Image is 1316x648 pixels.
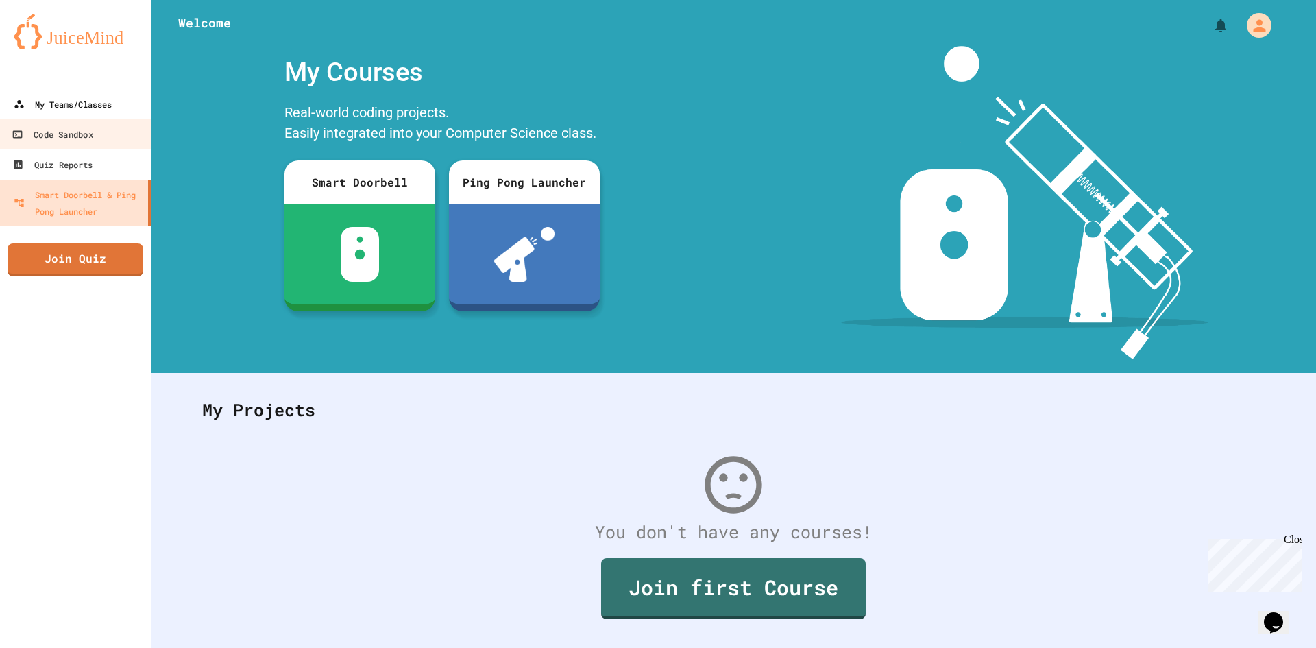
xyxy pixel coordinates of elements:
div: My Teams/Classes [14,96,112,112]
div: My Account [1232,10,1275,41]
a: Join Quiz [8,243,143,276]
div: Smart Doorbell & Ping Pong Launcher [14,187,143,219]
img: sdb-white.svg [341,227,380,282]
div: Code Sandbox [12,126,93,143]
div: You don't have any courses! [188,519,1278,545]
div: My Projects [188,383,1278,437]
a: Join first Course [601,558,866,619]
div: My Courses [278,46,607,99]
div: My Notifications [1187,14,1232,37]
div: Chat with us now!Close [5,5,95,87]
div: Quiz Reports [12,156,93,173]
div: Real-world coding projects. Easily integrated into your Computer Science class. [278,99,607,150]
iframe: chat widget [1258,593,1302,634]
div: Ping Pong Launcher [449,160,600,204]
iframe: chat widget [1202,533,1302,592]
img: logo-orange.svg [14,14,137,49]
img: banner-image-my-projects.png [841,46,1208,359]
div: Smart Doorbell [284,160,435,204]
img: ppl-with-ball.png [494,227,555,282]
